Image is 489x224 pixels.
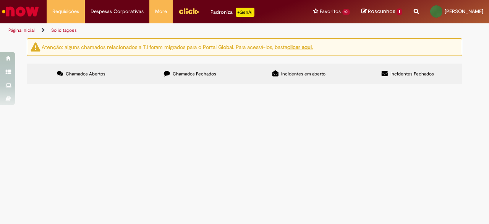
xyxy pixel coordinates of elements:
a: clicar aqui. [287,43,313,50]
span: Despesas Corporativas [91,8,144,15]
img: click_logo_yellow_360x200.png [178,5,199,17]
p: +GenAi [236,8,254,17]
ng-bind-html: Atenção: alguns chamados relacionados a T.I foram migrados para o Portal Global. Para acessá-los,... [42,43,313,50]
span: Favoritos [320,8,341,15]
div: Padroniza [210,8,254,17]
span: Incidentes Fechados [390,71,434,77]
span: More [155,8,167,15]
span: 10 [342,9,350,15]
img: ServiceNow [1,4,40,19]
ul: Trilhas de página [6,23,320,38]
span: 1 [397,8,402,15]
a: Rascunhos [361,8,402,15]
span: Incidentes em aberto [281,71,325,77]
a: Solicitações [51,27,77,33]
span: Rascunhos [368,8,395,15]
span: [PERSON_NAME] [445,8,483,15]
span: Chamados Abertos [66,71,105,77]
span: Chamados Fechados [173,71,216,77]
span: Requisições [52,8,79,15]
a: Página inicial [8,27,35,33]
